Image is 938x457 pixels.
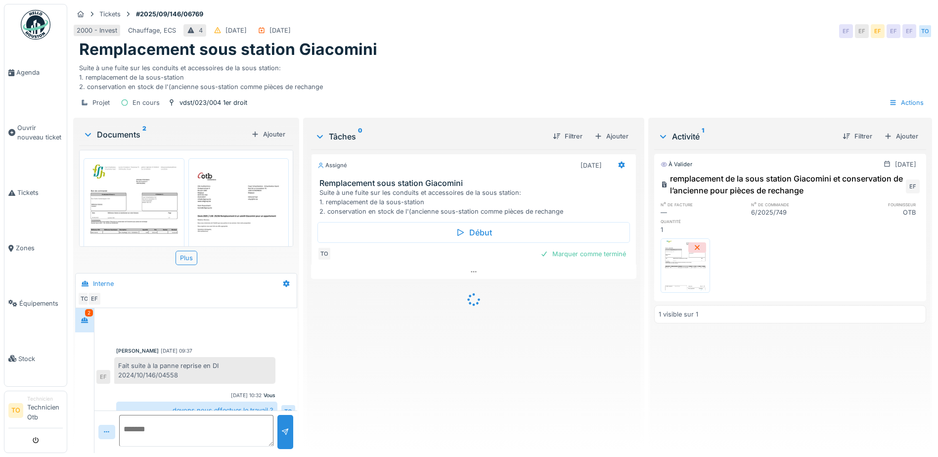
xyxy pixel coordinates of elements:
[855,24,869,38] div: EF
[358,131,362,142] sup: 0
[751,201,835,208] h6: n° de commande
[21,10,50,40] img: Badge_color-CXgf-gQk.svg
[179,98,247,107] div: vdst/023/004 1er droit
[536,247,630,261] div: Marquer comme terminé
[281,405,295,419] div: TO
[661,201,745,208] h6: n° de facture
[19,299,63,308] span: Équipements
[116,402,277,419] div: devons nous effectuer le travail ?
[317,247,331,261] div: TO
[191,161,287,296] img: pfuyb07dybw1fo4reejvw6dd3ezh
[133,98,160,107] div: En cours
[319,188,632,217] div: Suite à une fuite sur les conduits et accessoires de la sous station: 1. remplacement de la sous-...
[549,130,586,143] div: Filtrer
[142,129,146,140] sup: 2
[317,161,347,170] div: Assigné
[16,68,63,77] span: Agenda
[661,218,745,225] h6: quantité
[88,292,101,306] div: EF
[116,347,159,355] div: [PERSON_NAME]
[27,395,63,403] div: Technicien
[887,24,900,38] div: EF
[16,243,63,253] span: Zones
[4,165,67,221] a: Tickets
[895,160,916,169] div: [DATE]
[839,24,853,38] div: EF
[199,26,203,35] div: 4
[77,26,117,35] div: 2000 - Invest
[85,309,93,317] div: 2
[902,24,916,38] div: EF
[83,129,247,140] div: Documents
[836,201,920,208] h6: fournisseur
[269,26,291,35] div: [DATE]
[315,131,545,142] div: Tâches
[918,24,932,38] div: TO
[264,392,275,399] div: Vous
[661,208,745,217] div: —
[18,354,63,364] span: Stock
[702,131,704,142] sup: 1
[161,347,192,355] div: [DATE] 09:37
[663,241,708,290] img: zgbxfjgggvg4usknu1pgueuz95sz
[590,130,632,143] div: Ajouter
[659,310,698,319] div: 1 visible sur 1
[114,357,275,384] div: Fait suite à la panne reprise en DI 2024/10/146/04558
[4,331,67,386] a: Stock
[319,179,632,188] h3: Remplacement sous station Giacomini
[79,40,377,59] h1: Remplacement sous station Giacomini
[8,403,23,418] li: TO
[317,222,630,243] div: Début
[17,123,63,142] span: Ouvrir nouveau ticket
[17,188,63,197] span: Tickets
[247,128,289,141] div: Ajouter
[581,161,602,170] div: [DATE]
[79,59,926,92] div: Suite à une fuite sur les conduits et accessoires de la sous station: 1. remplacement de la sous-...
[78,292,91,306] div: TO
[836,208,920,217] div: OTB
[906,180,920,193] div: EF
[4,275,67,331] a: Équipements
[27,395,63,426] li: Technicien Otb
[871,24,885,38] div: EF
[225,26,247,35] div: [DATE]
[231,392,262,399] div: [DATE] 10:32
[4,100,67,165] a: Ouvrir nouveau ticket
[4,45,67,100] a: Agenda
[132,9,207,19] strong: #2025/09/146/06769
[93,279,114,288] div: Interne
[751,208,835,217] div: 6/2025/749
[661,173,904,196] div: remplacement de la sous station Giacomini et conservation de l’ancienne pour pièces de rechange
[86,161,182,296] img: 5ggtxkcqk6tu5h893sqfh8u27z94
[885,95,928,110] div: Actions
[658,131,835,142] div: Activité
[92,98,110,107] div: Projet
[880,130,922,143] div: Ajouter
[661,160,692,169] div: À valider
[661,225,745,234] div: 1
[128,26,176,35] div: Chauffage, ECS
[4,221,67,276] a: Zones
[839,130,876,143] div: Filtrer
[99,9,121,19] div: Tickets
[176,251,197,265] div: Plus
[8,395,63,428] a: TO TechnicienTechnicien Otb
[96,370,110,384] div: EF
